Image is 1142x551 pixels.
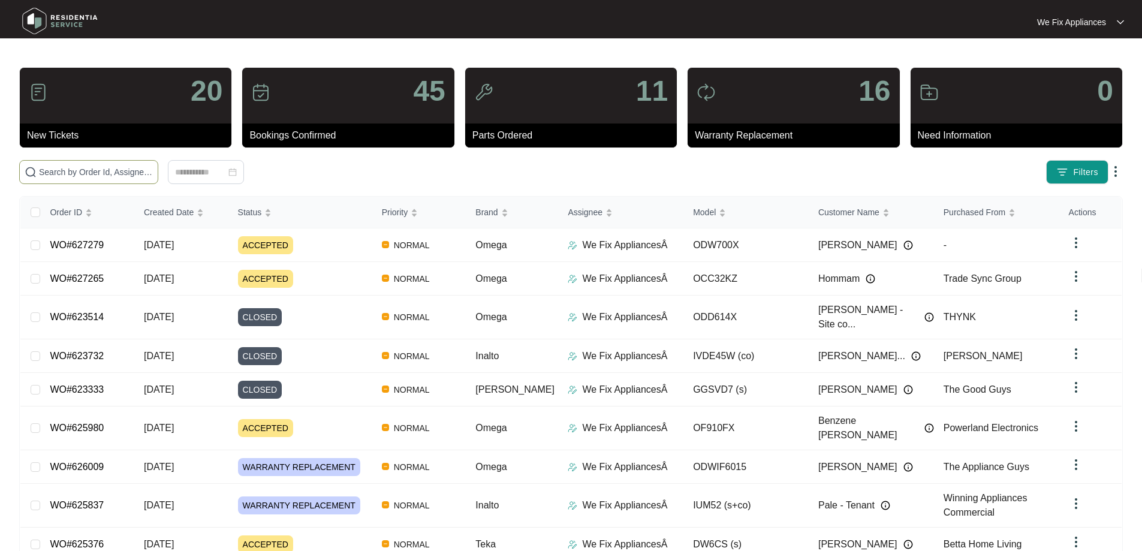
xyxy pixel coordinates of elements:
[903,385,913,395] img: Info icon
[1108,164,1123,179] img: dropdown arrow
[50,384,104,395] a: WO#623333
[683,197,809,228] th: Model
[944,351,1023,361] span: [PERSON_NAME]
[818,272,860,286] span: Hommam
[389,498,435,513] span: NORMAL
[389,383,435,397] span: NORMAL
[238,419,293,437] span: ACCEPTED
[568,274,577,284] img: Assigner Icon
[382,386,389,393] img: Vercel Logo
[944,462,1029,472] span: The Appliance Guys
[818,238,897,252] span: [PERSON_NAME]
[903,240,913,250] img: Info icon
[144,240,174,250] span: [DATE]
[582,421,667,435] p: We Fix AppliancesÂ
[582,310,667,324] p: We Fix AppliancesÂ
[1056,166,1068,178] img: filter icon
[582,349,667,363] p: We Fix AppliancesÂ
[683,296,809,339] td: ODD614X
[881,501,890,510] img: Info icon
[944,423,1038,433] span: Powerland Electronics
[568,501,577,510] img: Assigner Icon
[27,128,231,143] p: New Tickets
[475,539,496,549] span: Teka
[944,539,1022,549] span: Betta Home Living
[866,274,875,284] img: Info icon
[1069,457,1083,472] img: dropdown arrow
[582,498,667,513] p: We Fix AppliancesÂ
[475,423,507,433] span: Omega
[903,540,913,549] img: Info icon
[582,238,667,252] p: We Fix AppliancesÂ
[944,273,1022,284] span: Trade Sync Group
[1117,19,1124,25] img: dropdown arrow
[1069,308,1083,323] img: dropdown arrow
[238,496,360,514] span: WARRANTY REPLACEMENT
[50,312,104,322] a: WO#623514
[389,310,435,324] span: NORMAL
[944,384,1011,395] span: The Good Guys
[693,206,716,219] span: Model
[144,423,174,433] span: [DATE]
[911,351,921,361] img: Info icon
[920,83,939,102] img: icon
[144,273,174,284] span: [DATE]
[249,128,454,143] p: Bookings Confirmed
[50,240,104,250] a: WO#627279
[238,270,293,288] span: ACCEPTED
[944,493,1028,517] span: Winning Appliances Commercial
[582,383,667,397] p: We Fix AppliancesÂ
[568,206,602,219] span: Assignee
[144,384,174,395] span: [DATE]
[382,206,408,219] span: Priority
[382,540,389,547] img: Vercel Logo
[475,351,499,361] span: Inalto
[1037,16,1106,28] p: We Fix Appliances
[238,236,293,254] span: ACCEPTED
[475,500,499,510] span: Inalto
[683,339,809,373] td: IVDE45W (co)
[382,352,389,359] img: Vercel Logo
[475,312,507,322] span: Omega
[472,128,677,143] p: Parts Ordered
[1069,380,1083,395] img: dropdown arrow
[924,312,934,322] img: Info icon
[558,197,683,228] th: Assignee
[1069,535,1083,549] img: dropdown arrow
[134,197,228,228] th: Created Date
[683,262,809,296] td: OCC32KZ
[568,423,577,433] img: Assigner Icon
[50,423,104,433] a: WO#625980
[818,303,918,332] span: [PERSON_NAME] - Site co...
[568,385,577,395] img: Assigner Icon
[382,424,389,431] img: Vercel Logo
[697,83,716,102] img: icon
[144,462,174,472] span: [DATE]
[1069,236,1083,250] img: dropdown arrow
[683,484,809,528] td: IUM52 (s+co)
[818,383,897,397] span: [PERSON_NAME]
[382,501,389,508] img: Vercel Logo
[25,166,37,178] img: search-icon
[683,450,809,484] td: ODWIF6015
[18,3,102,39] img: residentia service logo
[389,238,435,252] span: NORMAL
[582,272,667,286] p: We Fix AppliancesÂ
[683,228,809,262] td: ODW700X
[382,463,389,470] img: Vercel Logo
[475,206,498,219] span: Brand
[1046,160,1108,184] button: filter iconFilters
[818,498,875,513] span: Pale - Tenant
[466,197,558,228] th: Brand
[1059,197,1122,228] th: Actions
[1069,496,1083,511] img: dropdown arrow
[382,313,389,320] img: Vercel Logo
[636,77,668,106] p: 11
[568,312,577,322] img: Assigner Icon
[818,206,879,219] span: Customer Name
[228,197,372,228] th: Status
[144,351,174,361] span: [DATE]
[1069,347,1083,361] img: dropdown arrow
[582,460,667,474] p: We Fix AppliancesÂ
[568,540,577,549] img: Assigner Icon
